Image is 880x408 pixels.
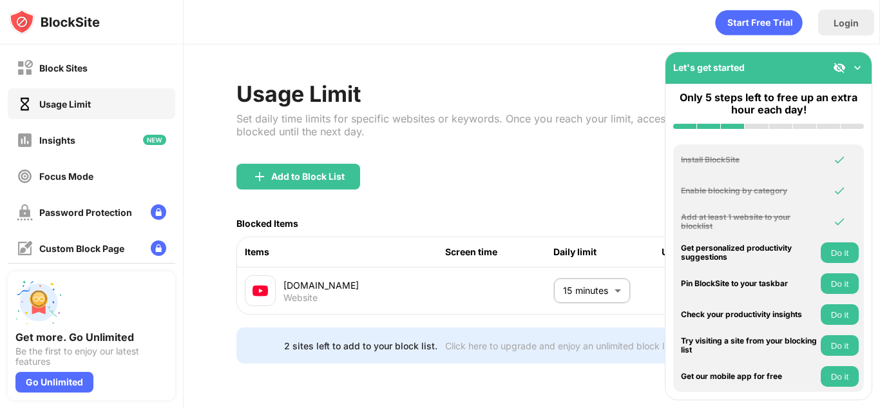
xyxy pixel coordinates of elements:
div: Login [834,17,859,28]
img: favicons [253,283,268,298]
div: Install BlockSite [681,155,818,164]
div: Usage status [662,245,770,259]
img: omni-setup-toggle.svg [851,61,864,74]
button: Do it [821,273,859,294]
div: Only 5 steps left to free up an extra hour each day! [673,92,864,116]
div: Screen time [445,245,553,259]
div: Click here to upgrade and enjoy an unlimited block list. [445,340,676,351]
img: eye-not-visible.svg [833,61,846,74]
div: Be the first to enjoy our latest features [15,346,167,367]
img: push-unlimited.svg [15,279,62,325]
img: omni-check.svg [833,215,846,228]
div: Blocked Items [236,218,298,229]
img: block-off.svg [17,60,33,76]
img: lock-menu.svg [151,204,166,220]
div: Try visiting a site from your blocking list [681,336,818,355]
img: insights-off.svg [17,132,33,148]
p: 15 minutes [563,284,609,298]
img: logo-blocksite.svg [9,9,100,35]
img: password-protection-off.svg [17,204,33,220]
div: animation [715,10,803,35]
div: Get more. Go Unlimited [15,331,167,344]
img: omni-check.svg [833,184,846,197]
button: Do it [821,242,859,263]
img: focus-off.svg [17,168,33,184]
div: Usage Limit [39,99,91,110]
div: Go Unlimited [15,372,93,393]
div: Add to Block List [271,171,345,182]
div: Items [245,245,445,259]
img: omni-check.svg [833,153,846,166]
div: Enable blocking by category [681,186,818,195]
button: Do it [821,335,859,356]
img: lock-menu.svg [151,240,166,256]
div: Get personalized productivity suggestions [681,244,818,262]
button: Do it [821,304,859,325]
div: Usage Limit [236,81,740,107]
div: Pin BlockSite to your taskbar [681,279,818,288]
img: time-usage-on.svg [17,96,33,112]
div: Focus Mode [39,171,93,182]
button: Do it [821,366,859,387]
div: Insights [39,135,75,146]
div: [DOMAIN_NAME] [283,278,445,292]
div: 2 sites left to add to your block list. [284,340,437,351]
div: Password Protection [39,207,132,218]
div: Daily limit [553,245,662,259]
div: Add at least 1 website to your blocklist [681,213,818,231]
img: customize-block-page-off.svg [17,240,33,257]
div: Custom Block Page [39,243,124,254]
div: Website [283,292,318,304]
img: new-icon.svg [143,135,166,145]
div: Get our mobile app for free [681,372,818,381]
div: Check your productivity insights [681,310,818,319]
div: Set daily time limits for specific websites or keywords. Once you reach your limit, access will b... [236,112,740,138]
div: Block Sites [39,63,88,73]
div: Let's get started [673,62,745,73]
